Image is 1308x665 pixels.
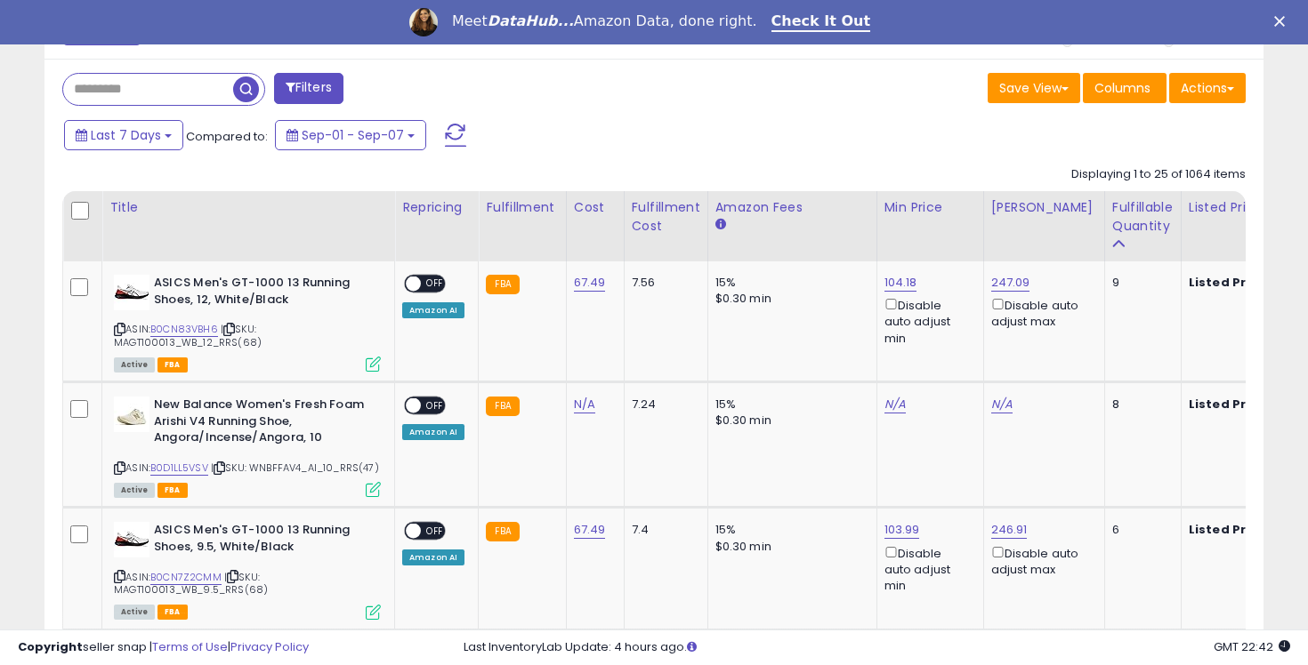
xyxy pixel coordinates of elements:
div: 7.24 [632,397,694,413]
div: ASIN: [114,275,381,370]
div: Fulfillment [486,198,558,217]
span: FBA [157,605,188,620]
button: Save View [988,73,1080,103]
a: 104.18 [884,274,917,292]
div: Disable auto adjust min [884,543,970,595]
div: 9 [1112,275,1167,291]
b: Listed Price: [1189,521,1270,538]
span: 2025-09-15 22:42 GMT [1214,638,1290,655]
span: OFF [421,524,449,539]
div: $0.30 min [715,539,863,555]
div: 15% [715,522,863,538]
div: Disable auto adjust max [991,295,1091,330]
div: $0.30 min [715,291,863,307]
a: Privacy Policy [230,638,309,655]
a: B0CN7Z2CMM [150,570,222,585]
span: All listings currently available for purchase on Amazon [114,483,155,498]
div: Fulfillment Cost [632,198,700,236]
div: ASIN: [114,397,381,495]
a: B0D1LL5VSV [150,461,208,476]
div: seller snap | | [18,639,309,656]
span: Columns [1094,79,1151,97]
div: 6 [1112,522,1167,538]
b: ASICS Men's GT-1000 13 Running Shoes, 9.5, White/Black [154,522,370,559]
span: OFF [421,398,449,413]
a: N/A [884,396,906,413]
button: Columns [1083,73,1167,103]
div: [PERSON_NAME] [991,198,1097,217]
span: | SKU: MAGT100013_WB_12_RRS(68) [114,322,262,349]
small: Amazon Fees. [715,217,726,233]
div: Amazon Fees [715,198,869,217]
div: Min Price [884,198,976,217]
b: New Balance Women's Fresh Foam Arishi V4 Running Shoe, Angora/Incense/Angora, 10 [154,397,370,451]
a: N/A [991,396,1013,413]
div: 15% [715,275,863,291]
div: $0.30 min [715,413,863,429]
a: Check It Out [771,12,871,32]
img: 31uH79o55DL._SL40_.jpg [114,275,149,310]
button: Sep-01 - Sep-07 [275,120,426,150]
div: Meet Amazon Data, done right. [452,12,757,30]
div: Displaying 1 to 25 of 1064 items [1071,166,1246,183]
button: Filters [274,73,343,104]
b: Listed Price: [1189,274,1270,291]
div: Disable auto adjust min [884,295,970,347]
img: 31uH79o55DL._SL40_.jpg [114,522,149,557]
div: Last InventoryLab Update: 4 hours ago. [464,639,1291,656]
span: Compared to: [186,128,268,145]
div: Repricing [402,198,471,217]
a: B0CN83VBH6 [150,322,218,337]
div: ASIN: [114,522,381,617]
a: 247.09 [991,274,1030,292]
span: Sep-01 - Sep-07 [302,126,404,144]
span: FBA [157,357,188,373]
span: Last 7 Days [91,126,161,144]
a: Terms of Use [152,638,228,655]
span: | SKU: WNBFFAV4_AI_10_RRS(47) [211,461,379,475]
strong: Copyright [18,638,83,655]
button: Actions [1169,73,1246,103]
b: ASICS Men's GT-1000 13 Running Shoes, 12, White/Black [154,275,370,312]
small: FBA [486,275,519,294]
img: Profile image for Georgie [409,8,438,36]
img: 31HHriqn8jL._SL40_.jpg [114,397,149,432]
div: Fulfillable Quantity [1112,198,1174,236]
a: 246.91 [991,521,1028,539]
div: Amazon AI [402,549,464,565]
div: Close [1274,16,1292,27]
div: 8 [1112,397,1167,413]
i: DataHub... [488,12,574,29]
small: FBA [486,397,519,416]
div: Title [109,198,387,217]
small: FBA [486,522,519,541]
div: 7.56 [632,275,694,291]
span: | SKU: MAGT100013_WB_9.5_RRS(68) [114,570,268,597]
div: 7.4 [632,522,694,538]
span: All listings currently available for purchase on Amazon [114,357,155,373]
span: OFF [421,276,449,292]
div: Disable auto adjust max [991,543,1091,578]
a: 67.49 [574,274,606,292]
div: Amazon AI [402,424,464,440]
a: N/A [574,396,595,413]
button: Last 7 Days [64,120,183,150]
div: Cost [574,198,617,217]
span: All listings currently available for purchase on Amazon [114,605,155,620]
a: 67.49 [574,521,606,539]
span: FBA [157,483,188,498]
a: 103.99 [884,521,920,539]
div: Amazon AI [402,302,464,318]
div: 15% [715,397,863,413]
b: Listed Price: [1189,396,1270,413]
